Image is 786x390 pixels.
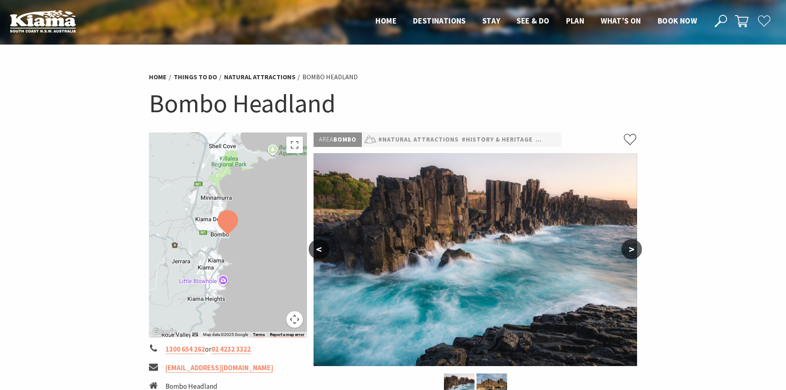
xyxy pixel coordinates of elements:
[192,332,198,338] button: Keyboard shortcuts
[211,345,251,354] a: 02 4232 3322
[482,16,500,26] span: Stay
[517,16,549,26] span: See & Do
[378,135,459,145] a: #Natural Attractions
[165,363,273,373] a: [EMAIL_ADDRESS][DOMAIN_NAME]
[253,332,265,337] a: Terms (opens in new tab)
[314,132,362,147] p: Bombo
[149,87,637,120] h1: Bombo Headland
[149,73,167,81] a: Home
[375,16,397,26] span: Home
[10,10,76,33] img: Kiama Logo
[621,239,642,259] button: >
[658,16,697,26] span: Book now
[413,16,466,26] span: Destinations
[165,345,205,354] a: 1300 654 262
[319,135,333,143] span: Area
[151,327,178,338] a: Open this area in Google Maps (opens a new window)
[367,14,705,28] nav: Main Menu
[149,344,307,355] li: or
[314,153,637,366] img: Bombo Quarry
[309,239,329,259] button: <
[462,135,533,145] a: #History & Heritage
[566,16,585,26] span: Plan
[224,73,295,81] a: Natural Attractions
[286,311,303,328] button: Map camera controls
[601,16,641,26] span: What’s On
[203,332,248,337] span: Map data ©2025 Google
[270,332,304,337] a: Report a map error
[174,73,217,81] a: Things To Do
[302,72,358,83] li: Bombo Headland
[151,327,178,338] img: Google
[286,137,303,153] button: Toggle fullscreen view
